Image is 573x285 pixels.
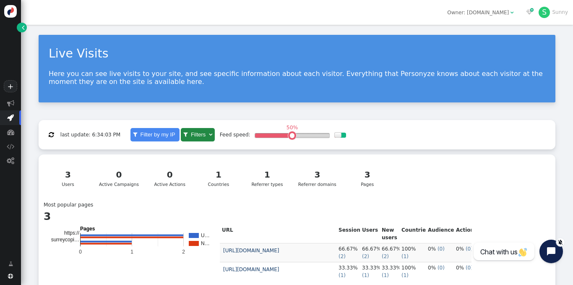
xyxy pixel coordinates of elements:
div: 1 [250,168,285,181]
span:  [183,132,188,137]
text: 2 [182,249,185,255]
a: 0Active Actions [148,164,192,192]
span: 1 [384,272,387,278]
th: Actions [454,225,475,243]
div: 0 [152,168,188,181]
a: 0Active Campaigns [94,164,143,192]
div: Pages [349,168,385,188]
span: last update: 6:34:03 PM [60,132,120,138]
a:  [3,257,18,270]
span:  [7,128,14,136]
span: 0% [428,265,436,271]
span: 1 [404,254,407,259]
div: Referrer types [250,168,285,188]
div: 3 [50,168,86,181]
th: Audiences [426,225,454,243]
div: 3 [298,168,336,181]
div: Users [50,168,86,188]
span: ( ) [382,254,389,259]
a:  [17,23,27,32]
span: 66.67% [382,246,401,252]
span: ( ) [466,265,473,271]
th: Countries [399,225,426,243]
span: 1 [404,272,407,278]
span: ( ) [339,272,346,278]
span: ( ) [438,265,445,271]
p: Here you can see live visits to your site, and see specific information about each visitor. Every... [49,70,545,86]
span: ( ) [362,272,369,278]
th: New users [380,225,399,243]
span: 0 [468,246,471,252]
text: https:// [64,230,80,236]
span:  [8,274,13,279]
th: Users [360,225,380,243]
text: U… [201,233,210,238]
span: ( ) [466,246,473,252]
span: 2 [384,254,387,259]
div: 1 [201,168,236,181]
div: 0 [99,168,139,181]
span: 0% [456,246,464,252]
span:  [133,132,137,137]
span:  [8,260,13,268]
div: S [539,7,550,18]
span: 100% [401,265,416,271]
span: 33.33% [362,265,381,271]
span: 100% [401,246,416,252]
span:  [526,10,532,15]
span: 0 [468,265,471,271]
div: 50% [284,125,300,130]
button:  [44,128,59,141]
span: ( ) [362,254,369,259]
a: 1Referrer types [245,164,289,192]
span: ( ) [438,246,445,252]
span: 2 [341,254,344,259]
span: 0 [440,265,443,271]
div: Countries [201,168,236,188]
b: 3 [44,210,51,222]
text: 0 [79,249,82,255]
span:  [7,157,14,164]
span:  [7,114,14,121]
div: Live Visits [49,45,545,63]
span:  [22,24,24,31]
a: 3Users [46,164,90,192]
div: Owner: [DOMAIN_NAME] [447,9,509,16]
div: Referrer domains [298,168,336,188]
a: 1Countries [196,164,241,192]
span:  [510,10,514,15]
a: 3Referrer domains [294,164,341,192]
span:  [209,132,212,137]
span: 66.67% [339,246,358,252]
span: ( ) [382,272,389,278]
a: 3Pages [345,164,390,192]
a:  Filters  [181,128,214,141]
span: ( ) [401,272,409,278]
th: URL [220,225,336,243]
div: 3 [349,168,385,181]
td: Most popular pages [44,201,93,209]
span: 33.33% [382,265,401,271]
span: 2 [364,254,367,259]
span: 66.67% [362,246,381,252]
a: + [4,80,17,92]
span:  [7,143,14,150]
a: [URL][DOMAIN_NAME] [223,248,279,254]
span: Filters [189,131,207,138]
span: ( ) [339,254,346,259]
a: SSunny [539,9,568,15]
th: Sessions [336,225,360,243]
a:  Filter by my IP [130,128,179,141]
span: 33.33% [339,265,358,271]
span: Filter by my IP [139,131,177,138]
span:  [49,132,54,138]
a: [URL][DOMAIN_NAME] [223,267,279,272]
text: N… [201,241,210,246]
div: Feed speed: [220,131,250,139]
span: ( ) [401,254,409,259]
span: 0% [428,246,436,252]
span:  [7,99,14,107]
text: Pages [80,226,95,232]
span: 1 [341,272,344,278]
text: 1 [130,249,133,255]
